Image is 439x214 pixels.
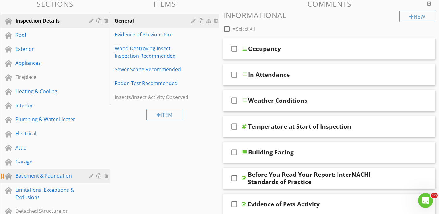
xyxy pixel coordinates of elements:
[229,197,239,212] i: check_box_outline_blank
[15,17,80,24] div: Inspection Details
[236,26,255,32] span: Select All
[15,186,80,201] div: Limitations, Exceptions & Exclusions
[15,31,80,39] div: Roof
[15,88,80,95] div: Heating & Cooling
[15,130,80,137] div: Electrical
[15,158,80,165] div: Garage
[115,31,193,38] div: Evidence of Previous Fire
[15,73,80,81] div: Fireplace
[229,119,239,134] i: check_box_outline_blank
[15,172,80,179] div: Basement & Foundation
[146,109,183,120] div: Item
[15,102,80,109] div: Interior
[248,149,294,156] div: Building Facing
[229,67,239,82] i: check_box_outline_blank
[223,11,435,19] h3: Informational
[15,144,80,151] div: Attic
[248,171,398,186] div: Before You Read Your Report: InterNACHI Standards of Practice
[399,11,435,22] div: New
[115,45,193,60] div: Wood Destroying Insect Inspection Recommended
[15,59,80,67] div: Appliances
[115,66,193,73] div: Sewer Scope Recommended
[431,193,438,198] span: 10
[15,45,80,53] div: Exterior
[248,45,281,52] div: Occupancy
[248,123,351,130] div: Temperature at Start of Inspection
[418,193,433,208] iframe: Intercom live chat
[229,93,239,108] i: check_box_outline_blank
[115,93,193,101] div: Insects/Insect Activity Observed
[15,116,80,123] div: Plumbing & Water Heater
[115,17,193,24] div: General
[248,71,290,78] div: In Attendance
[229,145,239,160] i: check_box_outline_blank
[248,200,320,208] div: Evidence of Pets Activity
[229,41,239,56] i: check_box_outline_blank
[115,80,193,87] div: Radon Test Recommended
[248,97,307,104] div: Weather Conditions
[229,171,239,186] i: check_box_outline_blank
